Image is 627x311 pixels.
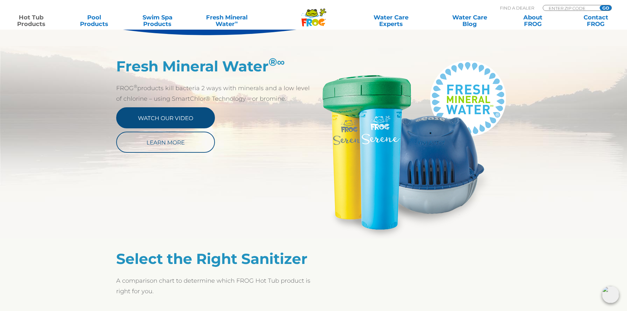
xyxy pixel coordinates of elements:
[548,5,592,11] input: Zip Code Form
[445,14,494,27] a: Water CareBlog
[269,55,285,68] sup: ®
[600,5,612,11] input: GO
[351,14,431,27] a: Water CareExperts
[571,14,620,27] a: ContactFROG
[508,14,557,27] a: AboutFROG
[116,107,215,128] a: Watch Our Video
[116,58,314,75] h2: Fresh Mineral Water
[602,286,619,303] img: openIcon
[70,14,119,27] a: PoolProducts
[133,14,182,27] a: Swim SpaProducts
[196,14,257,27] a: Fresh MineralWater∞
[7,14,56,27] a: Hot TubProducts
[116,83,314,104] p: FROG products kill bacteria 2 ways with minerals and a low level of chlorine – using SmartChlor® ...
[116,132,215,153] a: Learn More
[277,55,285,68] em: ∞
[116,275,314,297] p: A comparison chart to determine which FROG Hot Tub product is right for you.
[235,19,238,25] sup: ∞
[116,250,314,267] h2: Select the Right Sanitizer
[134,84,137,89] sup: ®
[314,58,511,239] img: Serene_@ease_FMW
[500,5,534,11] p: Find A Dealer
